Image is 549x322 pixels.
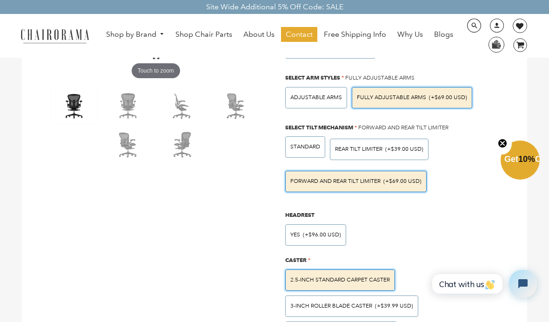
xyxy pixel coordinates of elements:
[429,27,458,42] a: Blogs
[489,37,503,51] img: WhatsApp_Image_2024-07-12_at_16.23.01.webp
[290,231,300,238] span: Yes
[285,124,353,131] span: Select Tilt Mechanism
[105,127,151,162] img: Herman Miller Remastered Aeron Posture Fit SL Graphite - chairorama
[504,154,547,164] span: Get Off
[290,302,372,309] span: 3-inch Roller Blade Caster
[493,133,512,154] button: Close teaser
[303,232,341,238] span: (+$96.00 USD)
[281,27,317,42] a: Contact
[422,262,545,306] iframe: Tidio Chat
[501,141,540,181] div: Get10%OffClose teaser
[358,124,449,131] span: FORWARD AND REAR TILT LIMITER
[429,95,467,101] span: (+$69.00 USD)
[335,146,382,153] span: REAR TILT LIMITER
[101,27,169,42] a: Shop by Brand
[98,27,461,44] nav: DesktopNavigation
[290,94,342,101] span: Adjustable Arms
[159,127,205,162] img: Herman Miller Remastered Aeron Posture Fit SL Graphite - chairorama
[286,30,313,40] span: Contact
[290,178,381,185] span: FORWARD AND REAR TILT LIMITER
[243,30,274,40] span: About Us
[285,74,340,81] span: Select Arm Styles
[397,30,423,40] span: Why Us
[213,88,259,123] img: Herman Miller Remastered Aeron Posture Fit SL Graphite - chairorama
[285,256,307,263] span: Caster
[319,27,391,42] a: Free Shipping Info
[434,30,453,40] span: Blogs
[385,147,423,152] span: (+$39.00 USD)
[345,74,415,81] span: Fully Adjustable Arms
[105,88,151,123] img: Herman Miller Remastered Aeron Posture Fit SL Graphite - chairorama
[239,27,279,42] a: About Us
[285,211,315,218] span: Headrest
[383,179,422,184] span: (+$69.00 USD)
[159,88,205,123] img: Herman Miller Remastered Aeron Posture Fit SL Graphite - chairorama
[393,27,428,42] a: Why Us
[290,143,320,150] span: STANDARD
[357,94,426,101] span: Fully Adjustable Arms
[290,276,390,283] span: 2.5-inch Standard Carpet Caster
[518,154,535,164] span: 10%
[175,30,232,40] span: Shop Chair Parts
[324,30,386,40] span: Free Shipping Info
[16,27,93,44] img: chairorama
[51,88,97,123] img: Herman Miller Remastered Aeron Posture Fit SL Graphite - chairorama
[171,27,237,42] a: Shop Chair Parts
[375,303,413,309] span: (+$39.99 USD)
